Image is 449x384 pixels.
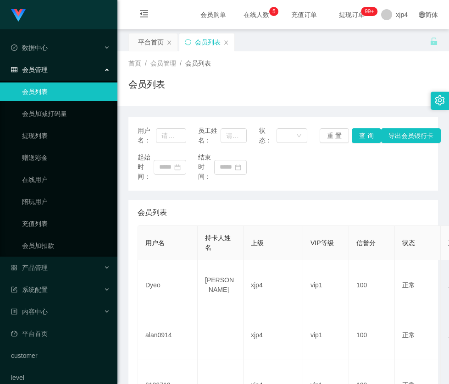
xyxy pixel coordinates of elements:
[128,77,165,91] h1: 会员列表
[22,104,110,123] a: 会员加减打码量
[334,11,369,18] span: 提现订单
[138,126,156,145] span: 用户名：
[11,264,17,271] i: 图标: appstore-o
[11,44,17,51] i: 图标: check-circle-o
[303,310,349,360] td: vip1
[205,234,231,251] span: 持卡人姓名
[145,239,165,247] span: 用户名
[402,331,415,339] span: 正常
[198,260,244,310] td: [PERSON_NAME]
[287,11,322,18] span: 充值订单
[402,281,415,289] span: 正常
[419,11,425,18] i: 图标: global
[349,260,395,310] td: 100
[11,44,48,51] span: 数据中心
[269,7,278,16] sup: 5
[138,33,164,51] div: 平台首页
[128,60,141,67] span: 首页
[22,126,110,145] a: 提现列表
[272,7,276,16] p: 5
[22,170,110,189] a: 在线用户
[174,164,181,170] i: 图标: calendar
[11,66,17,73] i: 图标: table
[381,128,441,143] button: 导出会员银行卡
[11,324,110,343] a: 图标: dashboard平台首页
[310,239,334,247] span: VIP等级
[11,286,17,293] i: 图标: form
[138,310,198,360] td: alan0914
[22,148,110,167] a: 赠送彩金
[435,95,445,105] i: 图标: setting
[22,82,110,101] a: 会员列表
[22,192,110,211] a: 陪玩用户
[259,126,277,145] span: 状态：
[303,260,349,310] td: vip1
[138,207,167,218] span: 会员列表
[198,126,221,145] span: 员工姓名：
[166,40,172,45] i: 图标: close
[352,128,381,143] button: 查 询
[11,308,17,315] i: 图标: profile
[244,260,303,310] td: xjp4
[356,239,376,247] span: 信誉分
[251,239,264,247] span: 上级
[11,9,26,22] img: logo.9652507e.png
[11,264,48,271] span: 产品管理
[235,164,241,170] i: 图标: calendar
[320,128,349,143] button: 重 置
[145,60,147,67] span: /
[198,153,214,181] span: 结束时间：
[11,286,48,293] span: 系统配置
[22,236,110,255] a: 会员加扣款
[195,33,221,51] div: 会员列表
[185,60,211,67] span: 会员列表
[138,153,154,181] span: 起始时间：
[402,239,415,247] span: 状态
[11,346,110,365] a: customer
[180,60,182,67] span: /
[185,39,191,45] i: 图标: sync
[296,133,302,139] i: 图标: down
[150,60,176,67] span: 会员管理
[138,260,198,310] td: Dyeo
[223,40,229,45] i: 图标: close
[156,128,186,143] input: 请输入
[22,214,110,233] a: 充值列表
[11,308,48,315] span: 内容中心
[239,11,274,18] span: 在线人数
[11,66,48,73] span: 会员管理
[221,128,247,143] input: 请输入
[349,310,395,360] td: 100
[128,0,160,30] i: 图标: menu-fold
[430,37,438,45] i: 图标: unlock
[361,7,377,16] sup: 163
[244,310,303,360] td: xjp4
